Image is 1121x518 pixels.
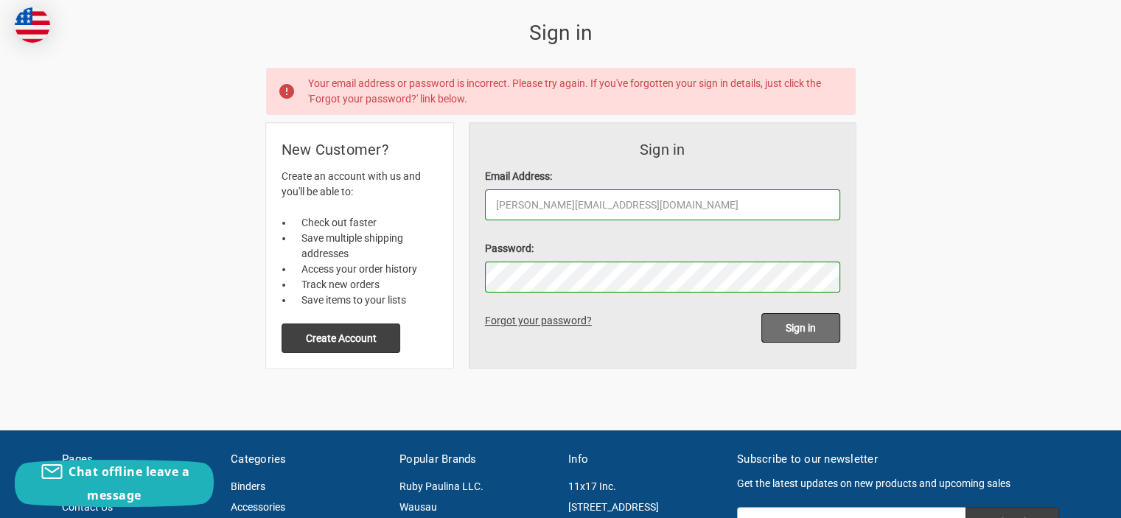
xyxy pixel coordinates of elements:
span: Chat offline leave a message [69,463,189,503]
li: Access your order history [293,262,438,277]
p: Get the latest updates on new products and upcoming sales [737,476,1059,491]
a: Wausau [399,501,437,513]
a: Binders [231,480,265,492]
a: Create Account [282,332,401,343]
label: Password: [485,241,840,256]
button: Create Account [282,323,401,353]
button: Chat offline leave a message [15,460,214,507]
h1: Sign in [266,18,856,49]
a: Accessories [231,501,285,513]
h5: Categories [231,451,384,468]
span: Your email address or password is incorrect. Please try again. If you've forgotten your sign in d... [307,77,820,105]
li: Track new orders [293,277,438,293]
h2: New Customer? [282,139,438,161]
a: Contact Us [62,501,113,513]
a: Ruby Paulina LLC. [399,480,483,492]
h5: Popular Brands [399,451,553,468]
input: Sign in [761,313,840,343]
h3: Sign in [485,139,840,161]
img: duty and tax information for United States [15,7,50,43]
h5: Pages [62,451,215,468]
h5: Subscribe to our newsletter [737,451,1059,468]
label: Email Address: [485,169,840,184]
a: Forgot your password? [485,315,597,326]
iframe: Google Customer Reviews [999,478,1121,518]
h5: Info [568,451,722,468]
li: Save multiple shipping addresses [293,231,438,262]
li: Save items to your lists [293,293,438,308]
li: Check out faster [293,215,438,231]
p: Create an account with us and you'll be able to: [282,169,438,200]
